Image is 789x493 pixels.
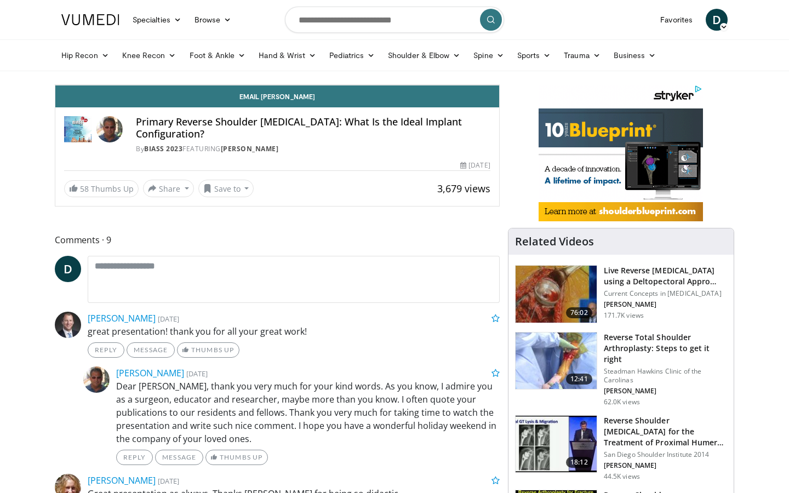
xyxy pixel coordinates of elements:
[188,9,238,31] a: Browse
[61,14,119,25] img: VuMedi Logo
[116,367,184,379] a: [PERSON_NAME]
[80,184,89,194] span: 58
[566,374,592,385] span: 12:41
[515,235,594,248] h4: Related Videos
[557,44,607,66] a: Trauma
[604,367,727,385] p: Steadman Hawkins Clinic of the Carolinas
[88,342,124,358] a: Reply
[516,266,597,323] img: 684033_3.png.150x105_q85_crop-smart_upscale.jpg
[566,307,592,318] span: 76:02
[706,9,728,31] a: D
[221,144,279,153] a: [PERSON_NAME]
[143,180,194,197] button: Share
[515,332,727,406] a: 12:41 Reverse Total Shoulder Arthroplasty: Steps to get it right Steadman Hawkins Clinic of the C...
[83,366,110,393] img: Avatar
[516,416,597,473] img: Q2xRg7exoPLTwO8X4xMDoxOjA4MTsiGN.150x105_q85_crop-smart_upscale.jpg
[604,398,640,406] p: 62.0K views
[604,415,727,448] h3: Reverse Shoulder [MEDICAL_DATA] for the Treatment of Proximal Humeral …
[515,415,727,481] a: 18:12 Reverse Shoulder [MEDICAL_DATA] for the Treatment of Proximal Humeral … San Diego Shoulder ...
[539,84,703,221] iframe: Advertisement
[198,180,254,197] button: Save to
[604,332,727,365] h3: Reverse Total Shoulder Arthroplasty: Steps to get it right
[604,450,727,459] p: San Diego Shoulder Institute 2014
[285,7,504,33] input: Search topics, interventions
[654,9,699,31] a: Favorites
[186,369,208,379] small: [DATE]
[467,44,510,66] a: Spine
[437,182,490,195] span: 3,679 views
[381,44,467,66] a: Shoulder & Elbow
[158,314,179,324] small: [DATE]
[177,342,239,358] a: Thumbs Up
[604,387,727,395] p: [PERSON_NAME]
[136,116,490,140] h4: Primary Reverse Shoulder [MEDICAL_DATA]: What Is the Ideal Implant Configuration?
[158,476,179,486] small: [DATE]
[64,116,92,142] img: BIASS 2023
[64,180,139,197] a: 58 Thumbs Up
[604,311,644,320] p: 171.7K views
[55,233,500,247] span: Comments 9
[183,44,253,66] a: Foot & Ankle
[116,44,183,66] a: Knee Recon
[88,312,156,324] a: [PERSON_NAME]
[515,265,727,323] a: 76:02 Live Reverse [MEDICAL_DATA] using a Deltopectoral Appro… Current Concepts in [MEDICAL_DATA]...
[96,116,123,142] img: Avatar
[604,461,727,470] p: [PERSON_NAME]
[607,44,663,66] a: Business
[252,44,323,66] a: Hand & Wrist
[566,457,592,468] span: 18:12
[55,256,81,282] a: D
[516,333,597,389] img: 326034_0000_1.png.150x105_q85_crop-smart_upscale.jpg
[126,9,188,31] a: Specialties
[323,44,381,66] a: Pediatrics
[155,450,203,465] a: Message
[604,265,727,287] h3: Live Reverse [MEDICAL_DATA] using a Deltopectoral Appro…
[604,300,727,309] p: [PERSON_NAME]
[460,160,490,170] div: [DATE]
[55,312,81,338] img: Avatar
[136,144,490,154] div: By FEATURING
[144,144,182,153] a: BIASS 2023
[55,44,116,66] a: Hip Recon
[604,289,727,298] p: Current Concepts in [MEDICAL_DATA]
[205,450,267,465] a: Thumbs Up
[88,325,500,338] p: great presentation! thank you for all your great work!
[116,450,153,465] a: Reply
[511,44,558,66] a: Sports
[88,474,156,486] a: [PERSON_NAME]
[604,472,640,481] p: 44.5K views
[116,380,500,445] p: Dear [PERSON_NAME], thank you very much for your kind words. As you know, I admire you as a surge...
[127,342,175,358] a: Message
[55,85,499,107] a: Email [PERSON_NAME]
